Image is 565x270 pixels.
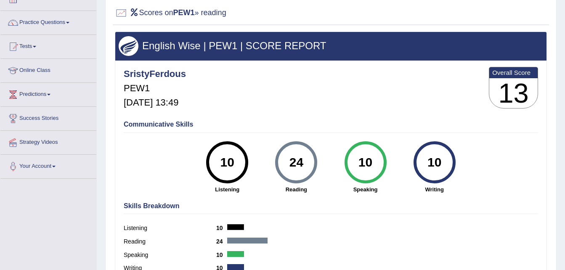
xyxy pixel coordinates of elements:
[216,238,227,245] b: 24
[124,98,186,108] h5: [DATE] 13:49
[0,35,96,56] a: Tests
[492,69,535,76] b: Overall Score
[0,59,96,80] a: Online Class
[281,145,312,180] div: 24
[489,78,538,109] h3: 13
[216,251,227,258] b: 10
[0,131,96,152] a: Strategy Videos
[124,251,216,259] label: Speaking
[119,40,543,51] h3: English Wise | PEW1 | SCORE REPORT
[350,145,381,180] div: 10
[266,185,326,193] strong: Reading
[419,145,450,180] div: 10
[0,107,96,128] a: Success Stories
[216,225,227,231] b: 10
[119,36,138,56] img: wings.png
[124,69,186,79] h4: SristyFerdous
[124,237,216,246] label: Reading
[212,145,243,180] div: 10
[197,185,257,193] strong: Listening
[124,121,538,128] h4: Communicative Skills
[0,11,96,32] a: Practice Questions
[173,8,195,17] b: PEW1
[0,155,96,176] a: Your Account
[404,185,465,193] strong: Writing
[124,202,538,210] h4: Skills Breakdown
[115,7,226,19] h2: Scores on » reading
[124,83,186,93] h5: PEW1
[335,185,395,193] strong: Speaking
[0,83,96,104] a: Predictions
[124,224,216,233] label: Listening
